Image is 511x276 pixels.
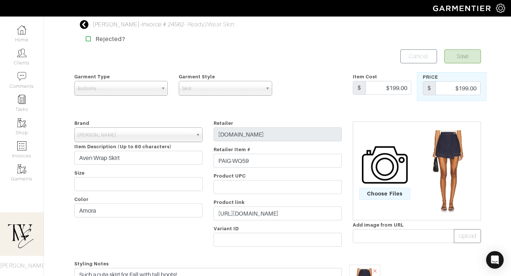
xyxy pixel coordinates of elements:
[17,72,26,81] img: comment-icon-a0a6a9ef722e966f86d9cbdc48e553b5cf19dbc54f86b18d962a5391bc8f6eb6.png
[74,144,172,149] span: Item Description (Up to 60 characters)
[214,173,246,179] span: Product UPC
[93,21,140,28] a: [PERSON_NAME]
[74,258,109,269] span: Styling Notes
[214,226,239,231] span: Variant ID
[17,118,26,127] img: garments-icon-b7da505a4dc4fd61783c78ac3ca0ef83fa9d6f193b1c9dc38574b1d14d53ca28.png
[353,81,366,95] div: $
[214,120,233,126] span: Retailer
[142,21,184,28] a: Invoice # 24562
[496,4,505,13] img: gear-icon-white-bd11855cb880d31180b6d7d6211b90ccbf57a29d726f0c71d8c61bd08dd39cc2.png
[182,81,262,96] span: Skirt
[17,95,26,104] img: reminder-icon-8004d30b9f0a5d33ae49ab947aed9ed385cf756f9e5892f1edd6e32f2345188e.png
[17,141,26,150] img: orders-icon-0abe47150d42831381b5fb84f609e132dff9fe21cb692f30cb5eec754e2cba89.png
[179,74,215,79] span: Garment Style
[353,74,377,79] span: Item Cost
[400,49,437,63] a: Cancel
[17,48,26,57] img: clients-icon-6bae9207a08558b7cb47a8932f037763ab4055f8c8b6bfacd5dc20c3e0201464.png
[362,142,408,188] img: camera-icon-fc4d3dba96d4bd47ec8a31cd2c90eca330c9151d3c012df1ec2579f4b5ff7bac.png
[74,120,89,126] span: Brand
[78,128,193,142] span: [PERSON_NAME]
[444,49,481,63] button: Save
[214,147,251,152] span: Retailer Item #
[74,197,89,202] span: Color
[96,36,125,42] strong: Rejected?
[418,124,479,218] img: PAIG-WQ59_V1.jpeg
[93,20,235,29] div: - - Ready2Wear Skirt
[429,2,496,15] img: garmentier-logo-header-white-b43fb05a5012e4ada735d5af1a66efaba907eab6374d6393d1fbf88cb4ef424d.png
[353,222,404,228] span: Add image from URL
[454,229,481,243] button: Upload
[214,199,245,205] span: Product link
[423,81,436,95] div: $
[423,74,438,80] span: Price
[17,164,26,174] img: garments-icon-b7da505a4dc4fd61783c78ac3ca0ef83fa9d6f193b1c9dc38574b1d14d53ca28.png
[74,170,85,176] span: Size
[17,25,26,34] img: dashboard-icon-dbcd8f5a0b271acd01030246c82b418ddd0df26cd7fceb0bd07c9910d44c42f6.png
[359,188,410,200] span: Choose Files
[486,251,504,269] div: Open Intercom Messenger
[78,81,158,96] span: Bottoms
[372,266,378,276] span: ×
[74,74,110,79] span: Garment Type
